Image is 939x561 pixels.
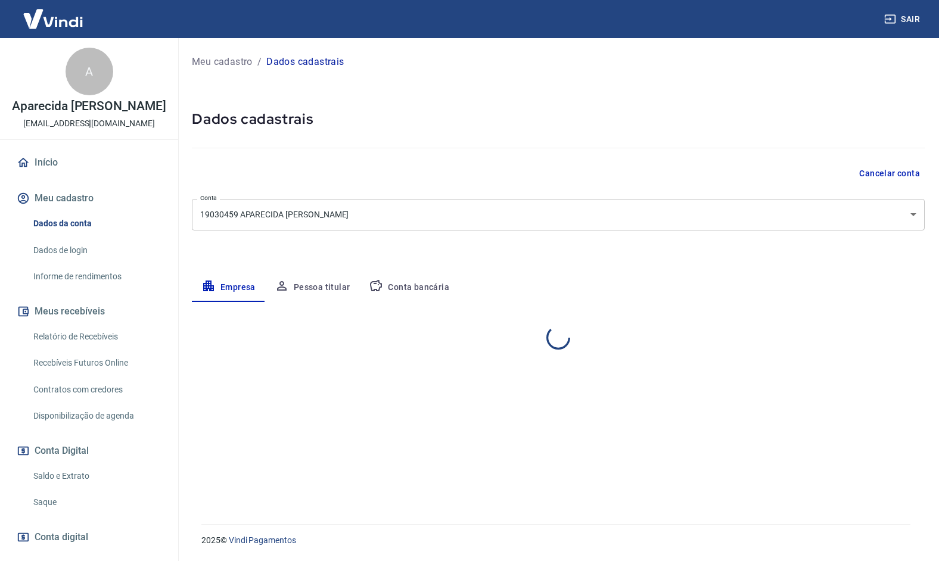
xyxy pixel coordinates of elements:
[265,273,360,302] button: Pessoa titular
[192,273,265,302] button: Empresa
[29,238,164,263] a: Dados de login
[14,185,164,211] button: Meu cadastro
[266,55,344,69] p: Dados cadastrais
[192,55,253,69] a: Meu cadastro
[29,404,164,428] a: Disponibilização de agenda
[29,211,164,236] a: Dados da conta
[14,1,92,37] img: Vindi
[14,524,164,550] a: Conta digital
[23,117,155,130] p: [EMAIL_ADDRESS][DOMAIN_NAME]
[12,100,166,113] p: Aparecida [PERSON_NAME]
[882,8,925,30] button: Sair
[29,325,164,349] a: Relatório de Recebíveis
[200,194,217,202] label: Conta
[14,149,164,176] a: Início
[359,273,459,302] button: Conta bancária
[201,534,910,547] p: 2025 ©
[29,351,164,375] a: Recebíveis Futuros Online
[66,48,113,95] div: A
[29,378,164,402] a: Contratos com credores
[29,490,164,515] a: Saque
[854,163,925,185] button: Cancelar conta
[257,55,262,69] p: /
[192,199,925,230] div: 19030459 APARECIDA [PERSON_NAME]
[29,464,164,488] a: Saldo e Extrato
[192,110,925,129] h5: Dados cadastrais
[29,264,164,289] a: Informe de rendimentos
[229,535,296,545] a: Vindi Pagamentos
[35,529,88,546] span: Conta digital
[14,298,164,325] button: Meus recebíveis
[14,438,164,464] button: Conta Digital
